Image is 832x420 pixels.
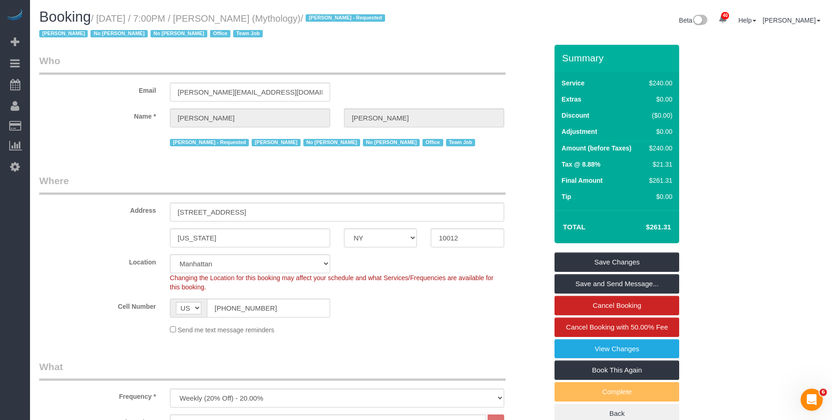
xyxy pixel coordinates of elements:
[561,127,597,136] label: Adjustment
[90,30,147,37] span: No [PERSON_NAME]
[645,160,672,169] div: $21.31
[32,389,163,401] label: Frequency *
[39,9,91,25] span: Booking
[39,54,506,75] legend: Who
[233,30,263,37] span: Team Job
[645,127,672,136] div: $0.00
[39,30,88,37] span: [PERSON_NAME]
[801,389,823,411] iframe: Intercom live chat
[207,299,330,318] input: Cell Number
[555,252,679,272] a: Save Changes
[562,53,675,63] h3: Summary
[39,13,388,39] small: / [DATE] / 7:00PM / [PERSON_NAME] (Mythology)
[39,174,506,195] legend: Where
[692,15,707,27] img: New interface
[303,139,360,146] span: No [PERSON_NAME]
[721,12,729,19] span: 40
[151,30,207,37] span: No [PERSON_NAME]
[170,274,494,291] span: Changing the Location for this booking may affect your schedule and what Services/Frequencies are...
[645,144,672,153] div: $240.00
[422,139,443,146] span: Office
[170,139,249,146] span: [PERSON_NAME] - Requested
[32,83,163,95] label: Email
[252,139,300,146] span: [PERSON_NAME]
[645,78,672,88] div: $240.00
[306,14,385,22] span: [PERSON_NAME] - Requested
[645,192,672,201] div: $0.00
[32,299,163,311] label: Cell Number
[645,111,672,120] div: ($0.00)
[210,30,230,37] span: Office
[555,339,679,359] a: View Changes
[618,223,671,231] h4: $261.31
[645,176,672,185] div: $261.31
[555,360,679,380] a: Book This Again
[39,360,506,381] legend: What
[738,17,756,24] a: Help
[6,9,24,22] img: Automaid Logo
[561,111,589,120] label: Discount
[555,274,679,294] a: Save and Send Message...
[32,254,163,267] label: Location
[561,192,571,201] label: Tip
[561,78,585,88] label: Service
[679,17,708,24] a: Beta
[344,108,504,127] input: Last Name
[555,318,679,337] a: Cancel Booking with 50.00% Fee
[763,17,820,24] a: [PERSON_NAME]
[32,108,163,121] label: Name *
[561,160,600,169] label: Tax @ 8.88%
[363,139,420,146] span: No [PERSON_NAME]
[561,176,603,185] label: Final Amount
[555,296,679,315] a: Cancel Booking
[645,95,672,104] div: $0.00
[178,326,274,334] span: Send me text message reminders
[170,228,330,247] input: City
[561,95,581,104] label: Extras
[170,83,330,102] input: Email
[431,228,504,247] input: Zip Code
[566,323,668,331] span: Cancel Booking with 50.00% Fee
[563,223,585,231] strong: Total
[170,108,330,127] input: First Name
[446,139,476,146] span: Team Job
[714,9,732,30] a: 40
[820,389,827,396] span: 6
[32,203,163,215] label: Address
[561,144,631,153] label: Amount (before Taxes)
